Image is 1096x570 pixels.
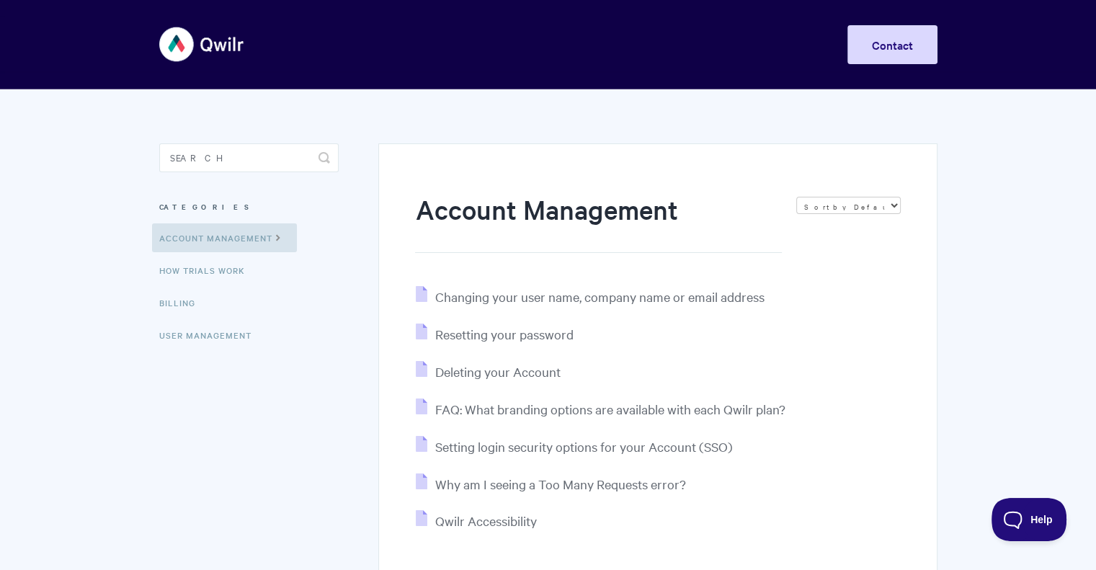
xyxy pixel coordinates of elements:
[152,223,297,252] a: Account Management
[159,288,206,317] a: Billing
[435,288,764,305] span: Changing your user name, company name or email address
[435,438,732,455] span: Setting login security options for your Account (SSO)
[159,143,339,172] input: Search
[847,25,937,64] a: Contact
[435,512,536,529] span: Qwilr Accessibility
[416,401,785,417] a: FAQ: What branding options are available with each Qwilr plan?
[416,288,764,305] a: Changing your user name, company name or email address
[159,194,339,220] h3: Categories
[416,326,573,342] a: Resetting your password
[992,498,1067,541] iframe: Toggle Customer Support
[159,321,262,349] a: User Management
[415,191,781,253] h1: Account Management
[416,476,685,492] a: Why am I seeing a Too Many Requests error?
[159,17,245,71] img: Qwilr Help Center
[435,363,560,380] span: Deleting your Account
[416,363,560,380] a: Deleting your Account
[416,512,536,529] a: Qwilr Accessibility
[435,401,785,417] span: FAQ: What branding options are available with each Qwilr plan?
[416,438,732,455] a: Setting login security options for your Account (SSO)
[435,326,573,342] span: Resetting your password
[796,197,901,214] select: Page reloads on selection
[159,256,256,285] a: How Trials Work
[435,476,685,492] span: Why am I seeing a Too Many Requests error?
